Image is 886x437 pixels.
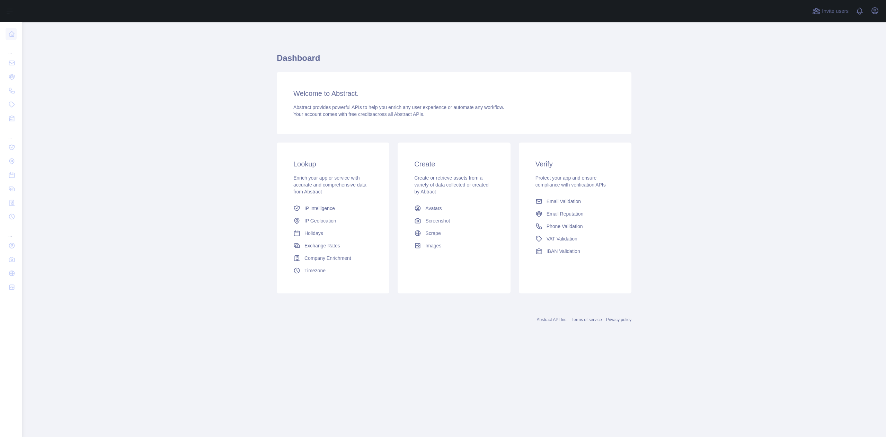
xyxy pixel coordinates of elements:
span: Email Reputation [547,210,584,217]
h3: Lookup [293,159,373,169]
span: Timezone [304,267,326,274]
h3: Welcome to Abstract. [293,89,615,98]
span: Scrape [425,230,441,237]
span: free credits [348,111,372,117]
span: Protect your app and ensure compliance with verification APIs [535,175,606,188]
span: Company Enrichment [304,255,351,262]
h1: Dashboard [277,53,631,69]
a: Company Enrichment [291,252,375,264]
span: VAT Validation [547,235,577,242]
a: Images [411,239,496,252]
a: Email Reputation [533,208,618,220]
a: Scrape [411,227,496,239]
a: IP Intelligence [291,202,375,215]
button: Invite users [811,6,850,17]
a: Timezone [291,264,375,277]
span: Phone Validation [547,223,583,230]
a: IP Geolocation [291,215,375,227]
span: IP Intelligence [304,205,335,212]
span: Avatars [425,205,442,212]
a: Privacy policy [606,317,631,322]
span: IP Geolocation [304,217,336,224]
a: Abstract API Inc. [537,317,568,322]
span: Your account comes with across all Abstract APIs. [293,111,424,117]
span: Images [425,242,441,249]
span: Exchange Rates [304,242,340,249]
a: Exchange Rates [291,239,375,252]
span: Enrich your app or service with accurate and comprehensive data from Abstract [293,175,366,194]
span: Screenshot [425,217,450,224]
a: VAT Validation [533,233,618,245]
a: Holidays [291,227,375,239]
span: IBAN Validation [547,248,580,255]
span: Abstract provides powerful APIs to help you enrich any user experience or automate any workflow. [293,104,504,110]
a: IBAN Validation [533,245,618,257]
div: ... [6,126,17,140]
a: Terms of service [572,317,602,322]
a: Email Validation [533,195,618,208]
a: Avatars [411,202,496,215]
h3: Verify [535,159,615,169]
a: Screenshot [411,215,496,227]
a: Phone Validation [533,220,618,233]
h3: Create [414,159,494,169]
span: Holidays [304,230,323,237]
span: Invite users [822,7,849,15]
span: Create or retrieve assets from a variety of data collected or created by Abtract [414,175,488,194]
span: Email Validation [547,198,581,205]
div: ... [6,42,17,55]
div: ... [6,224,17,238]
